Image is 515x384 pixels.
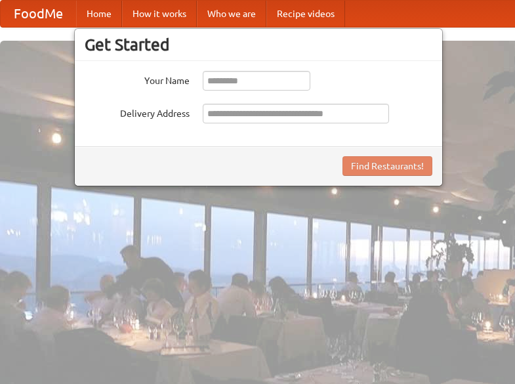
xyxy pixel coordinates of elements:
[266,1,345,27] a: Recipe videos
[342,156,432,176] button: Find Restaurants!
[85,104,190,120] label: Delivery Address
[197,1,266,27] a: Who we are
[122,1,197,27] a: How it works
[1,1,76,27] a: FoodMe
[85,71,190,87] label: Your Name
[85,35,432,54] h3: Get Started
[76,1,122,27] a: Home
